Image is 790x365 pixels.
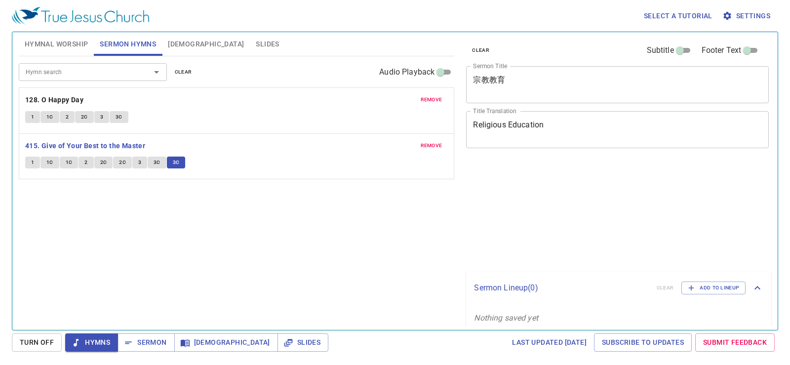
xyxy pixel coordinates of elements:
[94,111,109,123] button: 3
[720,7,774,25] button: Settings
[40,111,59,123] button: 1C
[688,284,739,292] span: Add to Lineup
[379,66,434,78] span: Audio Playback
[65,333,118,352] button: Hymns
[94,157,113,168] button: 2C
[473,75,762,94] textarea: 宗教教育
[118,333,174,352] button: Sermon
[256,38,279,50] span: Slides
[154,158,160,167] span: 3C
[285,336,320,349] span: Slides
[73,336,110,349] span: Hymns
[100,158,107,167] span: 2C
[702,44,742,56] span: Footer Text
[415,140,448,152] button: remove
[594,333,692,352] a: Subscribe to Updates
[116,113,122,122] span: 3C
[31,158,34,167] span: 1
[12,333,62,352] button: Turn Off
[415,94,448,106] button: remove
[512,336,587,349] span: Last updated [DATE]
[169,66,198,78] button: clear
[25,111,40,123] button: 1
[132,157,147,168] button: 3
[84,158,87,167] span: 2
[644,10,712,22] span: Select a tutorial
[466,272,771,304] div: Sermon Lineup(0)clearAdd to Lineup
[174,333,278,352] button: [DEMOGRAPHIC_DATA]
[25,157,40,168] button: 1
[173,158,180,167] span: 3C
[681,282,746,294] button: Add to Lineup
[25,94,85,106] button: 128. O Happy Day
[647,44,674,56] span: Subtitle
[421,141,442,150] span: remove
[703,336,767,349] span: Submit Feedback
[695,333,775,352] a: Submit Feedback
[602,336,684,349] span: Subscribe to Updates
[66,158,73,167] span: 1C
[60,157,79,168] button: 1C
[113,157,132,168] button: 2C
[20,336,54,349] span: Turn Off
[138,158,141,167] span: 3
[175,68,192,77] span: clear
[25,38,88,50] span: Hymnal Worship
[119,158,126,167] span: 2C
[421,95,442,104] span: remove
[110,111,128,123] button: 3C
[277,333,328,352] button: Slides
[40,157,59,168] button: 1C
[79,157,93,168] button: 2
[508,333,591,352] a: Last updated [DATE]
[466,44,495,56] button: clear
[462,159,710,268] iframe: from-child
[474,313,538,323] i: Nothing saved yet
[66,113,69,122] span: 2
[81,113,88,122] span: 2C
[473,120,762,139] textarea: Religious Education
[724,10,770,22] span: Settings
[46,113,53,122] span: 1C
[46,158,53,167] span: 1C
[25,140,145,152] b: 415. Give of Your Best to the Master
[150,65,163,79] button: Open
[125,336,166,349] span: Sermon
[60,111,75,123] button: 2
[12,7,149,25] img: True Jesus Church
[148,157,166,168] button: 3C
[182,336,270,349] span: [DEMOGRAPHIC_DATA]
[168,38,244,50] span: [DEMOGRAPHIC_DATA]
[474,282,648,294] p: Sermon Lineup ( 0 )
[167,157,186,168] button: 3C
[640,7,716,25] button: Select a tutorial
[100,38,156,50] span: Sermon Hymns
[31,113,34,122] span: 1
[75,111,94,123] button: 2C
[25,94,83,106] b: 128. O Happy Day
[25,140,147,152] button: 415. Give of Your Best to the Master
[472,46,489,55] span: clear
[100,113,103,122] span: 3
